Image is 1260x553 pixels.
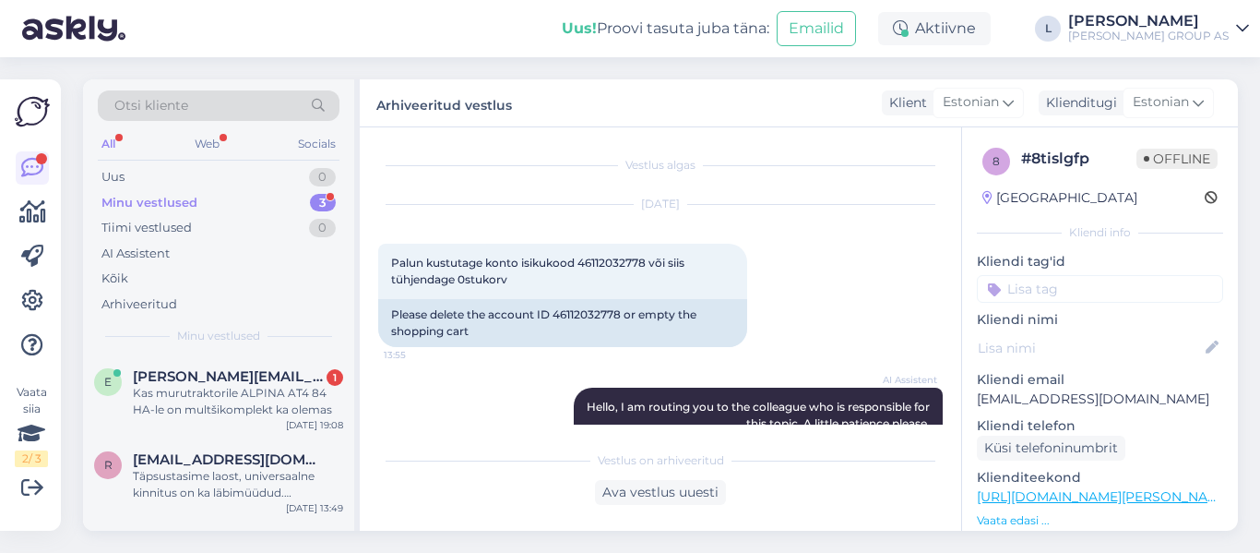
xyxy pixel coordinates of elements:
[133,385,343,418] div: Kas murutraktorile ALPINA AT4 84 HA-le on multšikomplekt ka olemas
[378,299,747,347] div: Please delete the account ID 46112032778 or empty the shopping cart
[15,451,48,467] div: 2 / 3
[978,338,1202,358] input: Lisa nimi
[977,436,1125,461] div: Küsi telefoninumbrit
[1039,93,1117,113] div: Klienditugi
[177,328,260,344] span: Minu vestlused
[977,252,1223,271] p: Kliendi tag'id
[327,369,343,386] div: 1
[378,157,943,174] div: Vestlus algas
[977,310,1223,330] p: Kliendi nimi
[587,400,933,430] span: Hello, I am routing you to the colleague who is responsible for this topic. A little patience ple...
[101,194,197,212] div: Minu vestlused
[1068,14,1249,43] a: [PERSON_NAME][PERSON_NAME] GROUP AS
[101,219,192,237] div: Tiimi vestlused
[101,245,170,263] div: AI Assistent
[993,154,1000,168] span: 8
[977,224,1223,241] div: Kliendi info
[101,295,177,314] div: Arhiveeritud
[114,96,188,115] span: Otsi kliente
[378,196,943,212] div: [DATE]
[868,373,937,387] span: AI Assistent
[977,370,1223,390] p: Kliendi email
[1068,14,1229,29] div: [PERSON_NAME]
[977,416,1223,436] p: Kliendi telefon
[15,94,50,129] img: Askly Logo
[882,93,927,113] div: Klient
[1136,149,1218,169] span: Offline
[104,375,112,389] span: e
[977,390,1223,409] p: [EMAIL_ADDRESS][DOMAIN_NAME]
[101,270,128,288] div: Kõik
[191,132,223,156] div: Web
[977,275,1223,303] input: Lisa tag
[133,451,325,468] span: riho.sell@gmail.com
[878,12,991,45] div: Aktiivne
[309,219,336,237] div: 0
[133,368,325,385] span: ellar.ellik@mail.ee
[777,11,856,46] button: Emailid
[982,188,1137,208] div: [GEOGRAPHIC_DATA]
[1035,16,1061,42] div: L
[286,418,343,432] div: [DATE] 19:08
[595,480,726,505] div: Ava vestlus uuesti
[977,488,1231,505] a: [URL][DOMAIN_NAME][PERSON_NAME]
[104,458,113,472] span: r
[310,194,336,212] div: 3
[1068,29,1229,43] div: [PERSON_NAME] GROUP AS
[598,452,724,469] span: Vestlus on arhiveeritud
[1133,92,1189,113] span: Estonian
[384,348,453,362] span: 13:55
[133,468,343,501] div: Täpsustasime laost, universaalne kinnitus on ka läbimüüdud. Täpsustame hankijalt anname tagasisid...
[562,18,769,40] div: Proovi tasuta juba täna:
[15,384,48,467] div: Vaata siia
[943,92,999,113] span: Estonian
[309,168,336,186] div: 0
[977,512,1223,529] p: Vaata edasi ...
[294,132,339,156] div: Socials
[98,132,119,156] div: All
[1021,148,1136,170] div: # 8tislgfp
[286,501,343,515] div: [DATE] 13:49
[977,468,1223,487] p: Klienditeekond
[376,90,512,115] label: Arhiveeritud vestlus
[562,19,597,37] b: Uus!
[391,256,687,286] span: Palun kustutage konto isikukood 46112032778 või siis tühjendage 0stukorv
[101,168,125,186] div: Uus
